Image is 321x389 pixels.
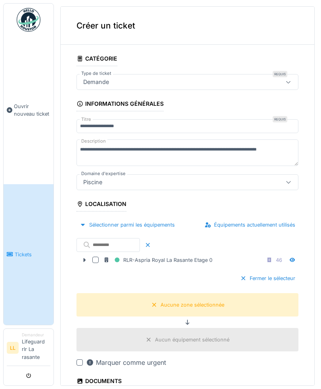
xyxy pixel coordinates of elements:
[76,53,117,66] div: Catégorie
[160,301,224,309] div: Aucune zone sélectionnée
[76,375,122,389] div: Documents
[17,8,40,32] img: Badge_color-CXgf-gQk.svg
[7,342,19,354] li: LL
[80,78,112,86] div: Demande
[15,251,50,258] span: Tickets
[76,198,126,212] div: Localisation
[76,219,178,230] div: Sélectionner parmi les équipements
[276,256,282,264] div: 46
[7,332,50,366] a: LL DemandeurLifeguard rlr La rasante
[4,36,53,184] a: Ouvrir nouveau ticket
[103,255,212,265] div: RLR-Aspria Royal La Rasante Etage 0
[61,7,314,45] div: Créer un ticket
[14,103,50,118] span: Ouvrir nouveau ticket
[273,116,287,122] div: Requis
[4,184,53,325] a: Tickets
[237,273,298,284] div: Fermer le sélecteur
[201,219,298,230] div: Équipements actuellement utilisés
[273,71,287,77] div: Requis
[86,358,166,367] div: Marquer comme urgent
[80,116,93,123] label: Titre
[80,170,127,177] label: Domaine d'expertise
[22,332,50,338] div: Demandeur
[76,98,164,111] div: Informations générales
[80,70,113,77] label: Type de ticket
[80,136,107,146] label: Description
[22,332,50,364] li: Lifeguard rlr La rasante
[80,178,105,187] div: Piscine
[155,336,229,343] div: Aucun équipement sélectionné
